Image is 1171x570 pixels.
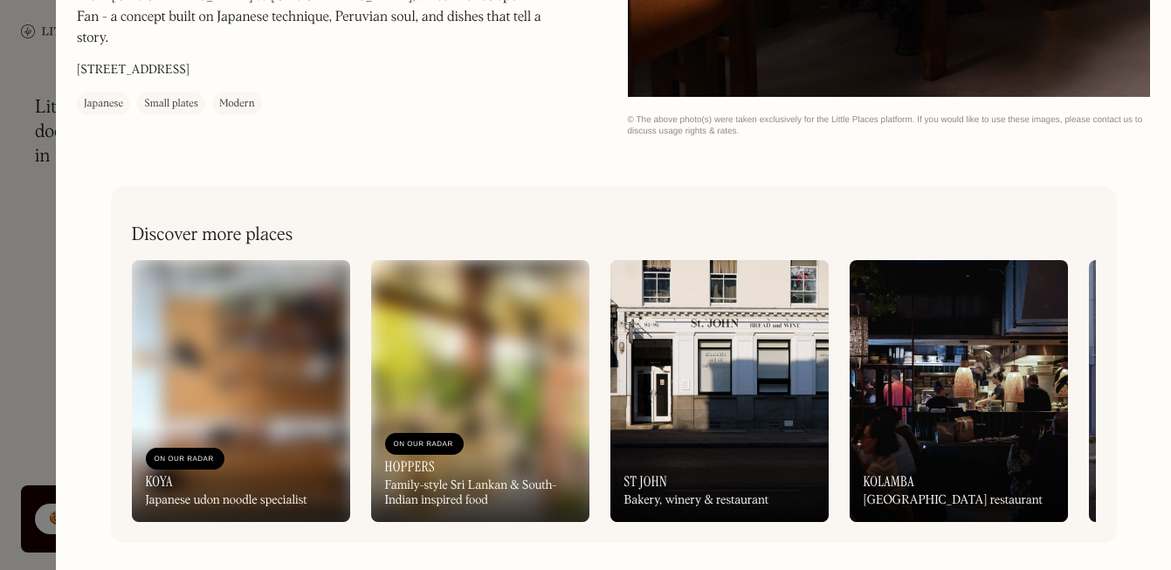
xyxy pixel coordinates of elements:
a: On Our RadarKoyaJapanese udon noodle specialist [132,260,350,522]
div: [GEOGRAPHIC_DATA] restaurant [864,493,1043,508]
a: On Our RadarHoppersFamily-style Sri Lankan & South-Indian inspired food [371,260,589,522]
div: © The above photo(s) were taken exclusively for the Little Places platform. If you would like to ... [628,114,1151,137]
div: Small plates [144,96,198,113]
div: Japanese udon noodle specialist [146,493,307,508]
a: Kolamba[GEOGRAPHIC_DATA] restaurant [850,260,1068,522]
a: St JohnBakery, winery & restaurant [610,260,829,522]
div: Japanese [84,96,123,113]
h3: Koya [146,473,173,490]
h3: Kolamba [864,473,915,490]
div: On Our Radar [155,450,216,468]
div: Bakery, winery & restaurant [624,493,769,508]
h3: St John [624,473,668,490]
h3: Hoppers [385,458,436,475]
div: On Our Radar [394,436,455,453]
p: [STREET_ADDRESS] [77,62,189,80]
div: Modern [219,96,255,113]
h2: Discover more places [132,224,293,246]
div: Family-style Sri Lankan & South-Indian inspired food [385,478,575,508]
